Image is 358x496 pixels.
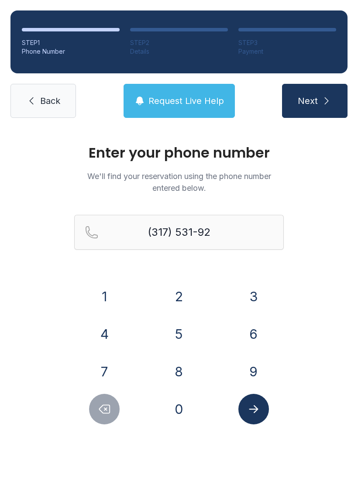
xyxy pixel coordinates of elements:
div: Phone Number [22,47,120,56]
div: Details [130,47,228,56]
div: STEP 1 [22,38,120,47]
button: 3 [238,281,269,312]
h1: Enter your phone number [74,146,284,160]
button: Delete number [89,394,120,424]
input: Reservation phone number [74,215,284,250]
div: Payment [238,47,336,56]
button: 1 [89,281,120,312]
button: 6 [238,319,269,349]
button: 8 [164,356,194,387]
button: 7 [89,356,120,387]
div: STEP 2 [130,38,228,47]
p: We'll find your reservation using the phone number entered below. [74,170,284,194]
button: 0 [164,394,194,424]
button: 5 [164,319,194,349]
button: 2 [164,281,194,312]
span: Request Live Help [148,95,224,107]
div: STEP 3 [238,38,336,47]
button: Submit lookup form [238,394,269,424]
span: Back [40,95,60,107]
span: Next [298,95,318,107]
button: 9 [238,356,269,387]
button: 4 [89,319,120,349]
